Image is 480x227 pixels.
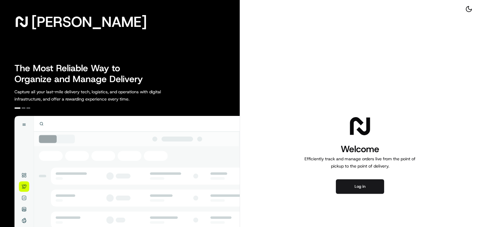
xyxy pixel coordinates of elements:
h2: The Most Reliable Way to Organize and Manage Delivery [14,63,150,85]
button: Log in [336,179,384,194]
span: [PERSON_NAME] [31,16,147,28]
p: Efficiently track and manage orders live from the point of pickup to the point of delivery. [302,155,418,170]
h1: Welcome [302,143,418,155]
p: Capture all your last-mile delivery tech, logistics, and operations with digital infrastructure, ... [14,88,188,103]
